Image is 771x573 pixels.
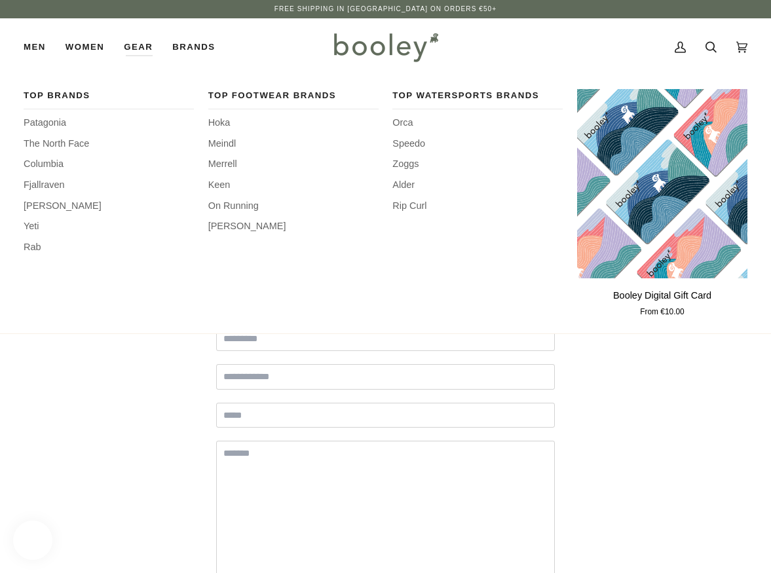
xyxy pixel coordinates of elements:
[392,199,563,213] a: Rip Curl
[577,89,747,278] a: Booley Digital Gift Card
[392,137,563,151] a: Speedo
[24,240,194,255] a: Rab
[24,89,194,102] span: Top Brands
[392,89,563,109] a: Top Watersports Brands
[208,199,379,213] a: On Running
[392,116,563,130] a: Orca
[577,89,747,318] product-grid-item: Booley Digital Gift Card
[172,41,215,54] span: Brands
[208,219,379,234] a: [PERSON_NAME]
[328,28,443,66] img: Booley
[208,89,379,109] a: Top Footwear Brands
[392,89,563,102] span: Top Watersports Brands
[13,521,52,560] iframe: Button to open loyalty program pop-up
[24,137,194,151] a: The North Face
[24,178,194,193] a: Fjallraven
[24,219,194,234] a: Yeti
[24,199,194,213] a: [PERSON_NAME]
[66,41,104,54] span: Women
[208,157,379,172] a: Merrell
[56,18,114,76] a: Women
[24,89,194,109] a: Top Brands
[208,89,379,102] span: Top Footwear Brands
[392,178,563,193] a: Alder
[162,18,225,76] div: Brands Top Brands Patagonia The North Face Columbia Fjallraven [PERSON_NAME] Yeti Rab Top Footwea...
[124,41,153,54] span: Gear
[392,157,563,172] a: Zoggs
[577,284,747,318] a: Booley Digital Gift Card
[613,289,711,303] p: Booley Digital Gift Card
[162,18,225,76] a: Brands
[640,306,684,318] span: From €10.00
[577,89,747,278] product-grid-item-variant: €10.00
[24,116,194,130] a: Patagonia
[208,137,379,151] a: Meindl
[24,41,46,54] span: Men
[24,18,56,76] a: Men
[24,157,194,172] a: Columbia
[208,116,379,130] a: Hoka
[208,178,379,193] a: Keen
[114,18,162,76] a: Gear
[274,4,497,14] p: Free Shipping in [GEOGRAPHIC_DATA] on Orders €50+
